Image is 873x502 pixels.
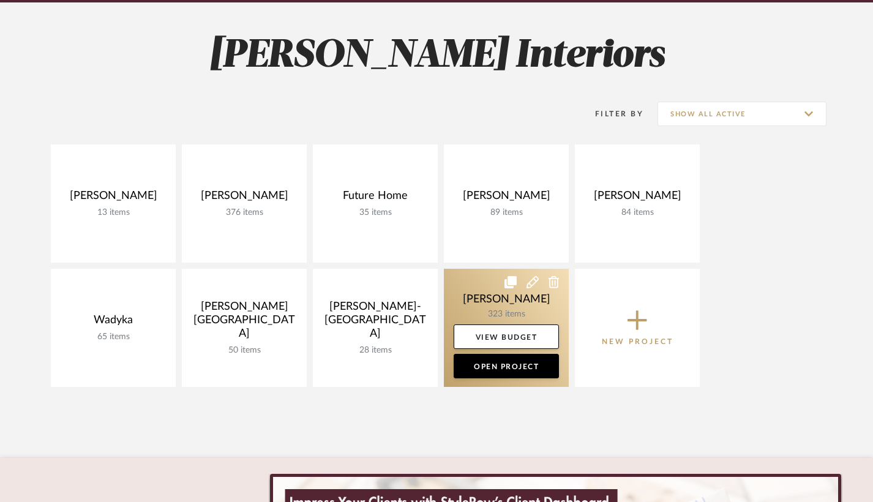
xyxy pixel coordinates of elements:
[454,354,559,378] a: Open Project
[192,189,297,208] div: [PERSON_NAME]
[579,108,643,120] div: Filter By
[61,189,166,208] div: [PERSON_NAME]
[323,300,428,345] div: [PERSON_NAME]- [GEOGRAPHIC_DATA]
[454,208,559,218] div: 89 items
[454,189,559,208] div: [PERSON_NAME]
[454,324,559,349] a: View Budget
[323,208,428,218] div: 35 items
[61,332,166,342] div: 65 items
[585,208,690,218] div: 84 items
[192,208,297,218] div: 376 items
[323,189,428,208] div: Future Home
[61,208,166,218] div: 13 items
[602,335,673,348] p: New Project
[585,189,690,208] div: [PERSON_NAME]
[575,269,700,387] button: New Project
[192,300,297,345] div: [PERSON_NAME] [GEOGRAPHIC_DATA]
[323,345,428,356] div: 28 items
[192,345,297,356] div: 50 items
[61,313,166,332] div: Wadyka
